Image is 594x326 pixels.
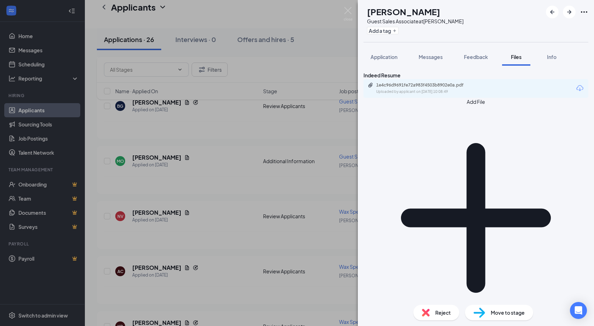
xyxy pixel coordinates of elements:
span: Reject [435,309,451,316]
span: Application [371,54,397,60]
div: Guest Sales Associate at [PERSON_NAME] [367,18,464,25]
h1: [PERSON_NAME] [367,6,440,18]
div: 1e4c96d9691fe72a983f4503b8902e0a.pdf [376,82,475,88]
span: Info [547,54,557,60]
div: Uploaded by applicant on [DATE] 10:08:49 [376,89,482,95]
span: Messages [419,54,443,60]
svg: ArrowLeftNew [548,8,557,16]
div: Open Intercom Messenger [570,302,587,319]
svg: ArrowRight [565,8,573,16]
svg: Download [576,84,584,93]
a: Paperclip1e4c96d9691fe72a983f4503b8902e0a.pdfUploaded by applicant on [DATE] 10:08:49 [368,82,482,95]
button: ArrowRight [563,6,576,18]
svg: Paperclip [368,82,373,88]
button: PlusAdd a tag [367,27,398,34]
div: Indeed Resume [363,71,588,79]
svg: Ellipses [580,8,588,16]
svg: Plus [392,29,397,33]
span: Move to stage [491,309,525,316]
span: Files [511,54,522,60]
span: Feedback [464,54,488,60]
button: ArrowLeftNew [546,6,559,18]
